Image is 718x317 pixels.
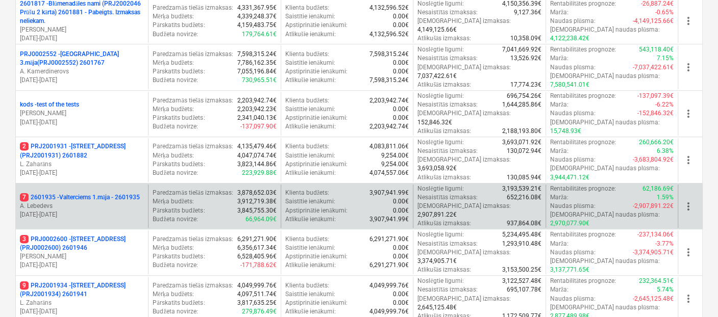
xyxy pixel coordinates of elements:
p: Atlikušās izmaksas : [417,81,471,89]
p: [DATE] - [DATE] [20,169,144,177]
p: -3,374,905.71€ [633,248,674,257]
div: PRJ0002552 -[GEOGRAPHIC_DATA] 3.māja(PRJ0002552) 2601767A. Kamerdinerovs[DATE]-[DATE] [20,50,144,85]
p: Naudas plūsma : [550,109,596,118]
p: Noslēgtie līgumi : [417,230,464,239]
p: Atlikušās izmaksas : [417,266,471,274]
p: [DEMOGRAPHIC_DATA] izmaksas : [417,202,511,210]
p: 7,598,315.24€ [369,76,409,85]
p: Naudas plūsma : [550,295,596,303]
p: [DATE] - [DATE] [20,118,144,127]
p: 0.00€ [393,105,409,114]
p: 0.00€ [393,290,409,299]
p: Klienta budžets : [285,96,329,105]
div: kods -test of the tests[PERSON_NAME][DATE]-[DATE] [20,100,144,126]
p: Marža : [550,100,568,109]
p: Budžeta novirze : [153,30,197,39]
p: -6.22% [655,100,674,109]
p: 1,293,910.48€ [502,240,541,248]
p: 1,644,285.86€ [502,100,541,109]
p: 3,693,058.92€ [417,164,457,173]
p: Atlikušās izmaksas : [417,219,471,228]
p: Mērķa budžets : [153,12,194,21]
p: -0.65% [655,8,674,17]
p: Naudas plūsma : [550,63,596,72]
p: 5.74% [657,285,674,294]
p: L. Zaharāns [20,160,144,169]
p: Naudas plūsma : [550,248,596,257]
p: [DATE] - [DATE] [20,76,144,85]
p: PRJ2001931 - [STREET_ADDRESS] (PRJ2001931) 2601882 [20,142,144,160]
p: 130,072.94€ [507,147,541,155]
p: 5,234,495.48€ [502,230,541,239]
p: 7,037,422.61€ [417,72,457,81]
iframe: Chat Widget [667,268,718,317]
p: -152,846.32€ [637,109,674,118]
p: Rentabilitātes prognoze : [550,277,616,285]
p: Naudas plūsma : [550,155,596,164]
p: Atlikušie ienākumi : [285,307,336,316]
p: 17,774.23€ [510,81,541,89]
p: 2,203,942.74€ [369,96,409,105]
p: 66,964.09€ [245,215,277,224]
p: Noslēgtie līgumi : [417,45,464,54]
p: 3,907,941.99€ [369,215,409,224]
p: 4,049,999.76€ [369,307,409,316]
span: more_vert [682,246,695,258]
p: 4,339,248.37€ [237,12,277,21]
div: 3PRJ0002600 -[STREET_ADDRESS](PRJ0002600) 2601946[PERSON_NAME][DATE]-[DATE] [20,235,144,270]
p: 543,118.40€ [639,45,674,54]
span: more_vert [682,200,695,213]
p: Saistītie ienākumi : [285,244,335,252]
p: [DEMOGRAPHIC_DATA] naudas plūsma : [550,210,660,219]
span: more_vert [682,154,695,166]
p: Mērķa budžets : [153,151,194,160]
p: [DEMOGRAPHIC_DATA] izmaksas : [417,248,511,257]
p: Marža : [550,285,568,294]
p: kods - test of the tests [20,100,79,109]
p: Pārskatīts budžets : [153,206,205,215]
p: 6,291,271.90€ [369,261,409,270]
p: -7,037,422.61€ [633,63,674,72]
p: 7.15% [657,54,674,63]
p: Saistītie ienākumi : [285,59,335,67]
p: 3,193,539.21€ [502,184,541,193]
p: 10,358.09€ [510,34,541,43]
span: 9 [20,281,29,289]
p: [DATE] - [DATE] [20,307,144,316]
p: Paredzamās tiešās izmaksas : [153,189,233,197]
p: -2,907,891.22€ [633,202,674,210]
p: -3.77% [655,240,674,248]
p: 3,878,652.03€ [237,189,277,197]
p: 3,823,144.86€ [237,160,277,169]
p: Marža : [550,147,568,155]
span: 7 [20,193,29,201]
p: Saistītie ienākumi : [285,12,335,21]
p: Atlikušie ienākumi : [285,261,336,270]
p: 696,754.26€ [507,92,541,100]
p: A. Kamerdinerovs [20,67,144,76]
p: Noslēgtie līgumi : [417,184,464,193]
p: Noslēgtie līgumi : [417,138,464,147]
p: [DEMOGRAPHIC_DATA] naudas plūsma : [550,164,660,173]
p: 2,203,942.23€ [237,105,277,114]
p: 0.00€ [393,299,409,307]
p: 2,907,891.22€ [417,210,457,219]
p: Saistītie ienākumi : [285,151,335,160]
p: 3,137,771.65€ [550,266,589,274]
p: [PERSON_NAME] [20,252,144,261]
p: Noslēgtie līgumi : [417,277,464,285]
p: Paredzamās tiešās izmaksas : [153,281,233,290]
p: 2,645,125.48€ [417,303,457,312]
p: 0.00€ [393,21,409,30]
p: [DEMOGRAPHIC_DATA] naudas plūsma : [550,25,660,34]
p: Budžeta novirze : [153,215,197,224]
p: 6.38% [657,147,674,155]
p: Mērķa budžets : [153,197,194,206]
span: 2 [20,142,29,150]
p: 3,693,071.92€ [502,138,541,147]
p: Mērķa budžets : [153,105,194,114]
p: Marža : [550,240,568,248]
p: Rentabilitātes prognoze : [550,230,616,239]
p: [DEMOGRAPHIC_DATA] izmaksas : [417,17,511,25]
